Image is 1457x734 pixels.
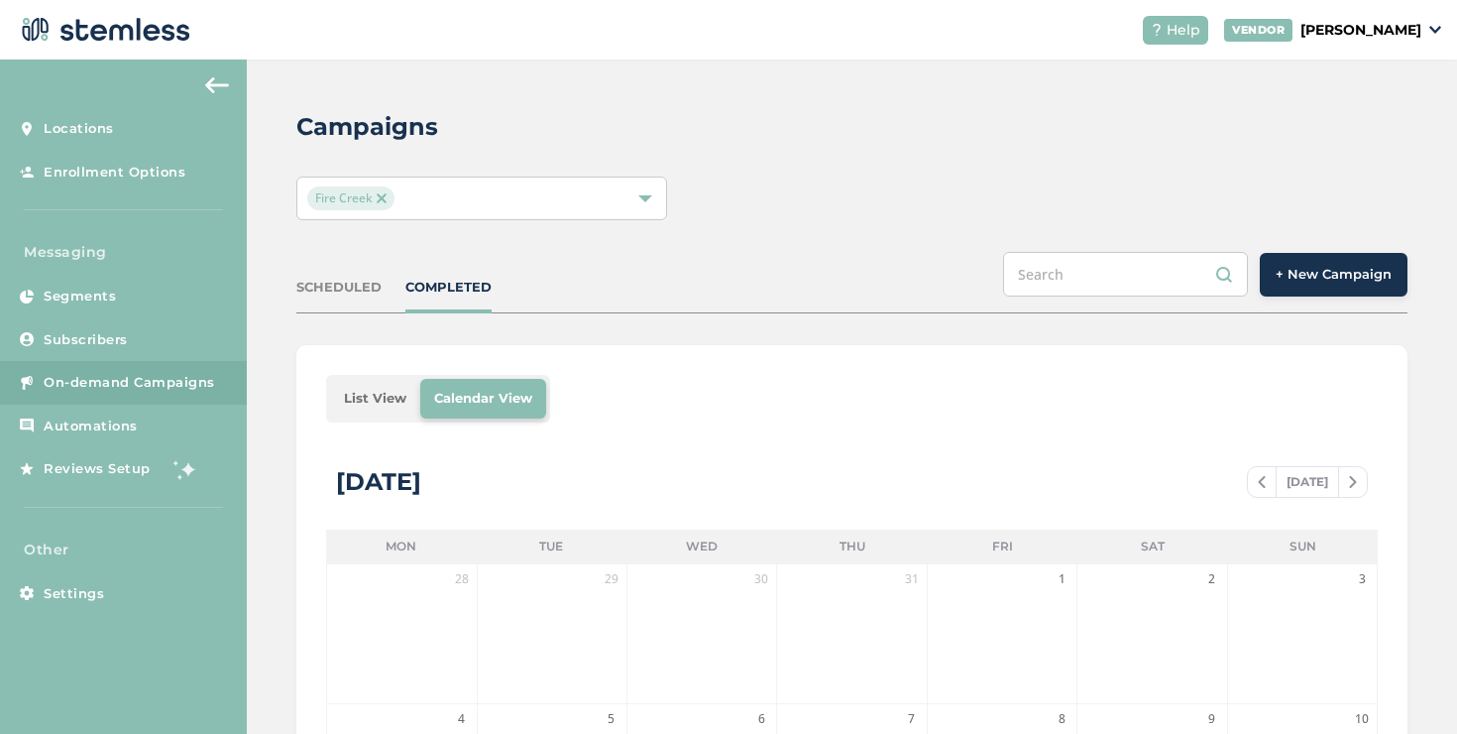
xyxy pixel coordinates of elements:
[377,193,387,203] img: icon-close-accent-8a337256.svg
[44,163,185,183] span: Enrollment Options
[1167,20,1200,41] span: Help
[1300,20,1421,41] p: [PERSON_NAME]
[330,379,420,419] li: List View
[44,330,128,350] span: Subscribers
[44,119,114,139] span: Locations
[1224,19,1292,42] div: VENDOR
[405,278,492,298] div: COMPLETED
[1276,265,1392,285] span: + New Campaign
[1358,639,1457,734] iframe: Chat Widget
[1151,24,1163,36] img: icon-help-white-03924b79.svg
[1260,253,1407,297] button: + New Campaign
[44,373,215,393] span: On-demand Campaigns
[16,10,190,50] img: logo-dark-0685b13c.svg
[44,287,116,306] span: Segments
[44,584,104,604] span: Settings
[44,459,151,479] span: Reviews Setup
[1003,252,1248,297] input: Search
[166,449,205,489] img: glitter-stars-b7820f95.gif
[307,186,394,210] span: Fire Creek
[1429,26,1441,34] img: icon_down-arrow-small-66adaf34.svg
[205,77,229,93] img: icon-arrow-back-accent-c549486e.svg
[420,379,546,419] li: Calendar View
[296,278,382,298] div: SCHEDULED
[296,109,438,145] h2: Campaigns
[44,417,138,436] span: Automations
